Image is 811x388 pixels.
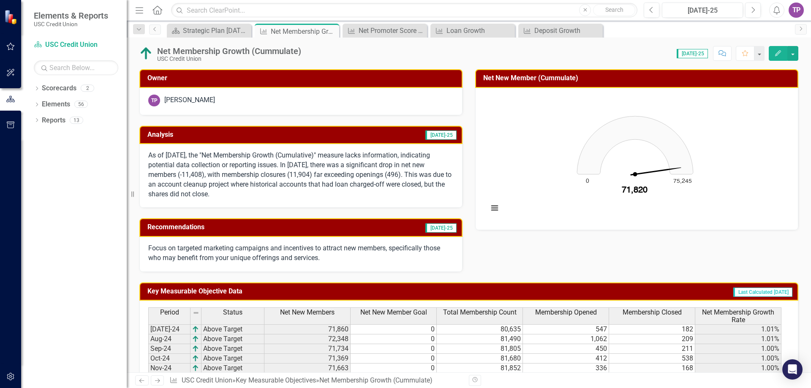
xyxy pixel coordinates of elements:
td: 547 [523,324,609,334]
div: [DATE]-25 [665,5,740,16]
span: Net Membership Growth Rate [697,309,779,323]
h3: Recommendations [147,223,346,231]
div: 56 [74,101,88,108]
td: 0 [351,354,437,364]
td: 1.01% [695,334,781,344]
text: 0 [586,178,589,184]
button: TP [789,3,804,18]
h3: Key Measurable Objective Data [147,288,543,295]
div: Net Membership Growth (Cummulate) [271,26,337,37]
td: 182 [609,324,695,334]
img: ClearPoint Strategy [4,10,19,24]
input: Search Below... [34,60,118,75]
span: Membership Opened [535,309,597,316]
a: USC Credit Union [34,40,118,50]
div: Strategic Plan [DATE] - [DATE] [183,25,249,36]
td: 209 [609,334,695,344]
span: [DATE]-25 [425,223,457,233]
img: VmL+zLOWXp8NoCSi7l57Eu8eJ+4GWSi48xzEIItyGCrzKAg+GPZxiGYRiGYS7xC1jVADWlAHzkAAAAAElFTkSuQmCC [192,365,199,372]
span: Period [160,309,179,316]
span: Search [605,6,623,13]
div: 13 [70,117,83,124]
td: Sep-24 [148,344,191,354]
td: Nov-24 [148,364,191,373]
span: Total Membership Count [443,309,517,316]
td: 336 [523,364,609,373]
td: Above Target [201,364,264,373]
div: Chart. Highcharts interactive chart. [484,95,789,221]
td: Above Target [201,324,264,334]
td: 81,490 [437,334,523,344]
img: VmL+zLOWXp8NoCSi7l57Eu8eJ+4GWSi48xzEIItyGCrzKAg+GPZxiGYRiGYS7xC1jVADWlAHzkAAAAAElFTkSuQmCC [192,336,199,342]
a: Loan Growth [433,25,513,36]
a: Scorecards [42,84,76,93]
td: 450 [523,344,609,354]
td: Above Target [201,354,264,364]
svg: Interactive chart [484,95,786,221]
div: USC Credit Union [157,56,301,62]
td: 1,062 [523,334,609,344]
button: View chart menu, Chart [489,202,501,214]
td: [DATE]-24 [148,324,191,334]
a: Deposit Growth [520,25,601,36]
td: 72,348 [264,334,351,344]
button: [DATE]-25 [662,3,743,18]
input: Search ClearPoint... [171,3,637,18]
td: 71,734 [264,344,351,354]
td: Above Target [201,344,264,354]
small: USC Credit Union [34,21,108,27]
td: 81,805 [437,344,523,354]
td: 0 [351,334,437,344]
td: 1.00% [695,364,781,373]
div: Deposit Growth [534,25,601,36]
span: Status [223,309,242,316]
p: As of [DATE], the "Net Membership Growth (Cumulative)" measure lacks information, indicating pote... [148,151,454,199]
td: 81,852 [437,364,523,373]
h3: Net New Member (Cummulate) [483,74,793,82]
img: VmL+zLOWXp8NoCSi7l57Eu8eJ+4GWSi48xzEIItyGCrzKAg+GPZxiGYRiGYS7xC1jVADWlAHzkAAAAAElFTkSuQmCC [192,345,199,352]
div: Loan Growth [446,25,513,36]
td: 412 [523,354,609,364]
img: VmL+zLOWXp8NoCSi7l57Eu8eJ+4GWSi48xzEIItyGCrzKAg+GPZxiGYRiGYS7xC1jVADWlAHzkAAAAAElFTkSuQmCC [192,326,199,333]
td: 0 [351,344,437,354]
p: Focus on targeted marketing campaigns and incentives to attract new members, specifically those w... [148,244,454,263]
td: 81,680 [437,354,523,364]
div: Net Membership Growth (Cummulate) [157,46,301,56]
a: Elements [42,100,70,109]
span: Last Calculated [DATE] [733,288,792,297]
span: Membership Closed [623,309,682,316]
a: Strategic Plan [DATE] - [DATE] [169,25,249,36]
img: 8DAGhfEEPCf229AAAAAElFTkSuQmCC [193,309,199,316]
td: 71,663 [264,364,351,373]
td: 538 [609,354,695,364]
td: 1.00% [695,354,781,364]
td: 1.00% [695,344,781,354]
span: Elements & Reports [34,11,108,21]
td: 80,635 [437,324,523,334]
div: TP [148,95,160,106]
button: Search [593,4,635,16]
td: 211 [609,344,695,354]
div: Net Promoter Score (NPS) Quarterly [359,25,425,36]
span: Net New Member Goal [360,309,427,316]
a: Reports [42,116,65,125]
td: Above Target [201,334,264,344]
div: Open Intercom Messenger [782,359,803,380]
td: 0 [351,324,437,334]
div: [PERSON_NAME] [164,95,215,105]
h3: Owner [147,74,457,82]
div: 2 [81,85,94,92]
span: [DATE]-25 [677,49,708,58]
a: USC Credit Union [182,376,232,384]
text: 71,820 [622,186,648,195]
td: 1.01% [695,324,781,334]
a: Net Promoter Score (NPS) Quarterly [345,25,425,36]
div: » » [169,376,463,385]
td: Oct-24 [148,354,191,364]
td: Aug-24 [148,334,191,344]
img: VmL+zLOWXp8NoCSi7l57Eu8eJ+4GWSi48xzEIItyGCrzKAg+GPZxiGYRiGYS7xC1jVADWlAHzkAAAAAElFTkSuQmCC [192,355,199,362]
td: 71,369 [264,354,351,364]
td: 0 [351,364,437,373]
img: Above Target [139,47,153,60]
